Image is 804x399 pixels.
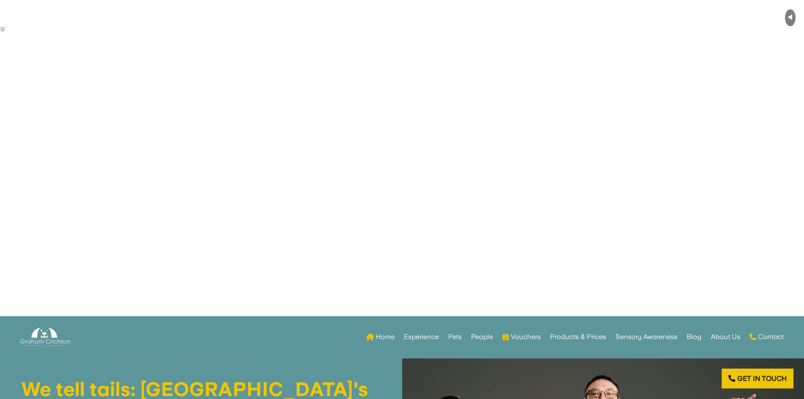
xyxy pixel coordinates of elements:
[366,320,395,353] a: Home
[687,320,701,353] a: Blog
[20,326,70,349] img: Graham Crichton Photography Logo - Graham Crichton - Belfast Family & Pet Photography Studio
[750,320,784,353] a: Contact
[711,320,740,353] a: About Us
[722,369,793,388] a: Get in touch
[502,320,541,353] a: Vouchers
[448,320,462,353] a: Pets
[615,320,677,353] a: Sensory Awareness
[404,320,439,353] a: Experience
[471,320,493,353] a: People
[550,320,606,353] a: Products & Prices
